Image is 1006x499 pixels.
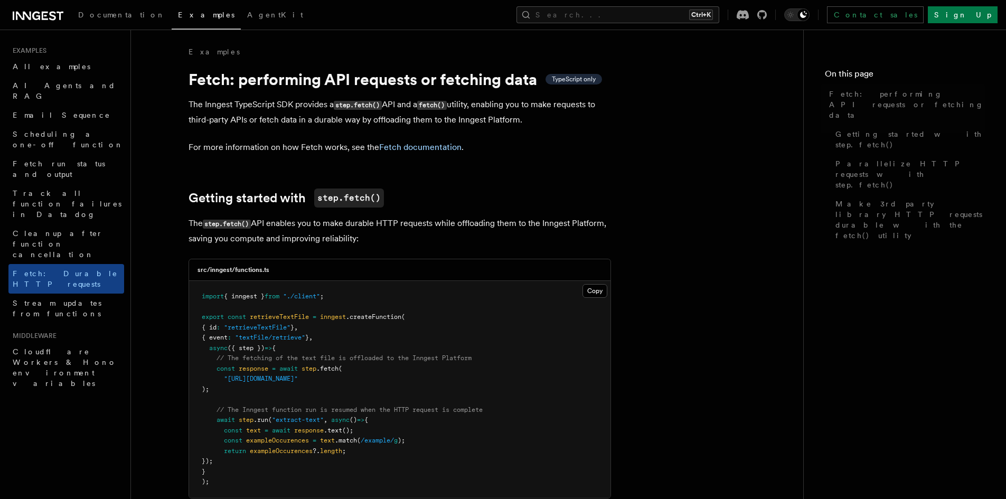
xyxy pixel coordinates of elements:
code: step.fetch() [314,189,384,208]
span: Getting started with step.fetch() [835,129,985,150]
a: Fetch run status and output [8,154,124,184]
span: ); [398,437,405,444]
span: = [272,365,276,372]
a: Fetch: Durable HTTP requests [8,264,124,294]
span: } [290,324,294,331]
span: () [350,416,357,423]
a: Getting started with step.fetch() [831,125,985,154]
h3: src/inngest/functions.ts [198,266,269,274]
span: } [305,334,309,341]
span: AgentKit [247,11,303,19]
span: const [228,313,246,321]
a: Documentation [72,3,172,29]
span: Documentation [78,11,165,19]
span: .fetch [316,365,339,372]
span: await [279,365,298,372]
span: Cloudflare Workers & Hono environment variables [13,347,117,388]
span: TypeScript only [552,75,596,83]
span: : [217,324,220,331]
h1: Fetch: performing API requests or fetching data [189,70,611,89]
span: { [364,416,368,423]
span: = [313,313,316,321]
span: g [394,437,398,444]
span: = [265,427,268,434]
span: ( [401,313,405,321]
a: Sign Up [928,6,998,23]
h4: On this page [825,68,985,84]
a: Stream updates from functions [8,294,124,323]
span: async [331,416,350,423]
span: Scheduling a one-off function [13,130,124,149]
span: , [309,334,313,341]
span: => [265,344,272,352]
p: The Inngest TypeScript SDK provides a API and a utility, enabling you to make requests to third-p... [189,97,611,127]
a: Getting started withstep.fetch() [189,189,384,208]
span: ( [268,416,272,423]
span: step [239,416,253,423]
kbd: Ctrl+K [689,10,713,20]
span: .createFunction [346,313,401,321]
span: await [272,427,290,434]
a: Email Sequence [8,106,124,125]
span: Middleware [8,332,57,340]
a: Parallelize HTTP requests with step.fetch() [831,154,985,194]
code: step.fetch() [203,220,251,229]
span: { inngest } [224,293,265,300]
span: "[URL][DOMAIN_NAME]" [224,375,298,382]
span: }); [202,457,213,465]
a: Fetch: performing API requests or fetching data [825,84,985,125]
span: retrieveTextFile [250,313,309,321]
span: text [246,427,261,434]
a: Make 3rd party library HTTP requests durable with the fetch() utility [831,194,985,245]
span: .run [253,416,268,423]
span: , [294,324,298,331]
span: "retrieveTextFile" [224,324,290,331]
span: text [320,437,335,444]
span: (); [342,427,353,434]
a: Cleanup after function cancellation [8,224,124,264]
span: Fetch: Durable HTTP requests [13,269,118,288]
span: // The Inngest function run is resumed when the HTTP request is complete [217,406,483,413]
span: Track all function failures in Datadog [13,189,121,219]
span: AI Agents and RAG [13,81,116,100]
code: step.fetch() [334,101,382,110]
span: .match [335,437,357,444]
button: Copy [582,284,607,298]
button: Search...Ctrl+K [516,6,719,23]
a: Contact sales [827,6,924,23]
span: Make 3rd party library HTTP requests durable with the fetch() utility [835,199,985,241]
span: "extract-text" [272,416,324,423]
span: = [313,437,316,444]
span: async [209,344,228,352]
span: const [224,427,242,434]
span: Cleanup after function cancellation [13,229,103,259]
span: ); [202,478,209,485]
span: await [217,416,235,423]
span: ( [339,365,342,372]
span: { id [202,324,217,331]
a: All examples [8,57,124,76]
span: ; [320,293,324,300]
span: response [294,427,324,434]
span: ; [342,447,346,455]
span: { event [202,334,228,341]
span: : [228,334,231,341]
code: fetch() [417,101,447,110]
p: The API enables you to make durable HTTP requests while offloading them to the Inngest Platform, ... [189,216,611,246]
span: "./client" [283,293,320,300]
span: Fetch run status and output [13,159,105,178]
span: import [202,293,224,300]
a: Track all function failures in Datadog [8,184,124,224]
a: AgentKit [241,3,309,29]
span: => [357,416,364,423]
span: ?. [313,447,320,455]
span: Examples [178,11,234,19]
span: length [320,447,342,455]
a: Fetch documentation [379,142,462,152]
span: inngest [320,313,346,321]
a: Scheduling a one-off function [8,125,124,154]
p: For more information on how Fetch works, see the . [189,140,611,155]
span: } [202,468,205,475]
span: export [202,313,224,321]
span: , [324,416,327,423]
